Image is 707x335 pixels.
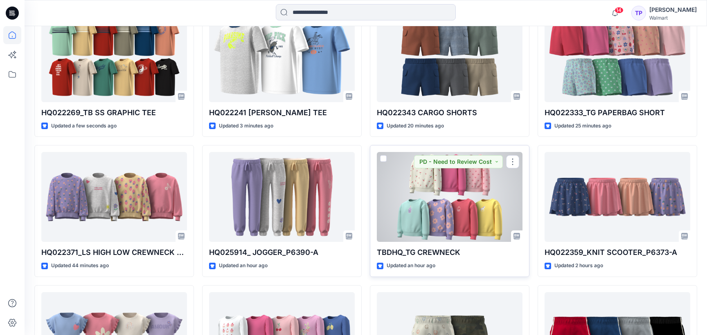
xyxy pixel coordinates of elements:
[41,152,187,242] a: HQ022371_LS HIGH LOW CREWNECK SWEATSHIRT_P6440-A
[209,247,355,258] p: HQ025914_ JOGGER_P6390-A
[377,247,522,258] p: TBDHQ_TG CREWNECK
[209,152,355,242] a: HQ025914_ JOGGER_P6390-A
[545,152,690,242] a: HQ022359_KNIT SCOOTER_P6373-A
[219,122,273,130] p: Updated 3 minutes ago
[545,107,690,118] p: HQ022333_TG PAPERBAG SHORT
[377,107,522,118] p: HQ022343 CARGO SHORTS
[41,107,187,118] p: HQ022269_TB SS GRAPHIC TEE
[545,12,690,102] a: HQ022333_TG PAPERBAG SHORT
[51,261,109,270] p: Updated 44 minutes ago
[615,7,624,13] span: 14
[51,122,117,130] p: Updated a few seconds ago
[377,152,522,242] a: TBDHQ_TG CREWNECK
[545,247,690,258] p: HQ022359_KNIT SCOOTER_P6373-A
[209,12,355,102] a: HQ022241 TB RINGER TEE
[41,12,187,102] a: HQ022269_TB SS GRAPHIC TEE
[41,247,187,258] p: HQ022371_LS HIGH LOW CREWNECK SWEATSHIRT_P6440-A
[387,261,435,270] p: Updated an hour ago
[631,6,646,20] div: TP
[377,12,522,102] a: HQ022343 CARGO SHORTS
[649,5,697,15] div: [PERSON_NAME]
[219,261,268,270] p: Updated an hour ago
[649,15,697,21] div: Walmart
[554,122,611,130] p: Updated 25 minutes ago
[209,107,355,118] p: HQ022241 [PERSON_NAME] TEE
[387,122,444,130] p: Updated 20 minutes ago
[554,261,603,270] p: Updated 2 hours ago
